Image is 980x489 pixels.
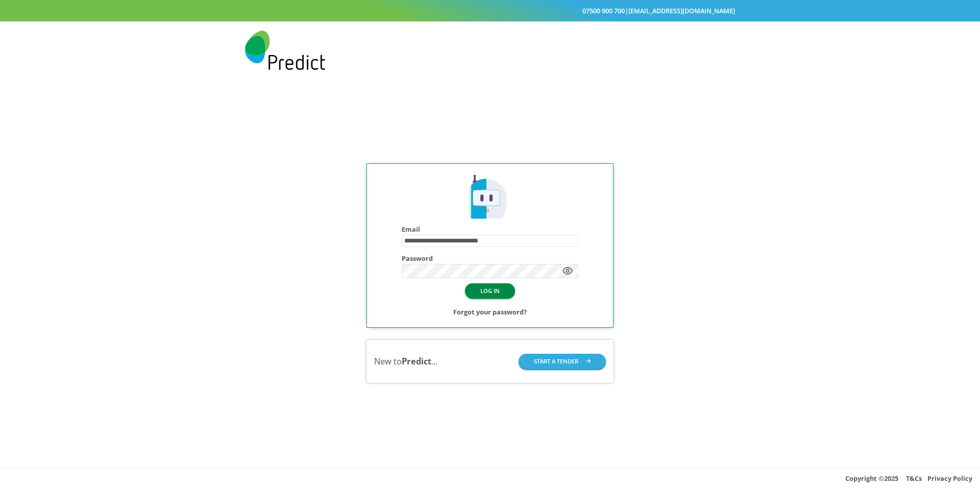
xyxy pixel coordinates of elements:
div: New to ... [374,355,437,368]
a: T&Cs [906,474,922,483]
a: 07500 900 700 [582,6,625,15]
b: Predict [402,355,431,367]
div: | [245,5,735,17]
button: START A TENDER [519,354,606,369]
h4: Password [402,255,578,262]
a: Privacy Policy [927,474,972,483]
h4: Email [402,226,578,233]
img: Predict Mobile [465,173,514,222]
a: Forgot your password? [453,306,527,318]
img: Predict Mobile [245,31,325,70]
a: [EMAIL_ADDRESS][DOMAIN_NAME] [628,6,735,15]
button: LOG IN [465,283,515,298]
